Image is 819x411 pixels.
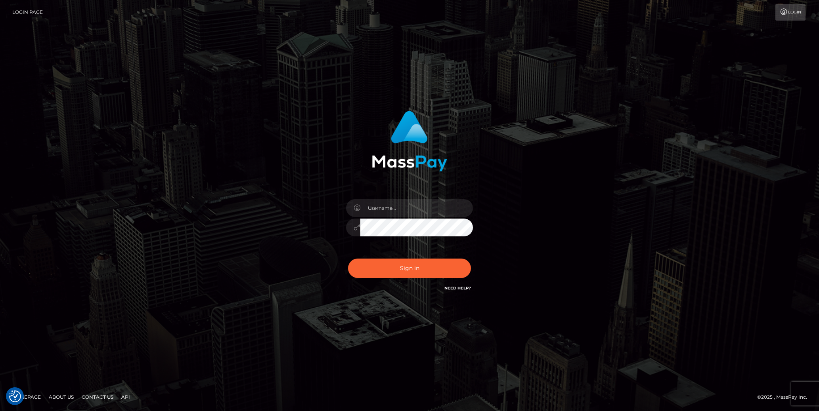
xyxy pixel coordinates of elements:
[46,391,77,403] a: About Us
[9,391,44,403] a: Homepage
[9,390,21,402] img: Revisit consent button
[444,285,471,291] a: Need Help?
[348,259,471,278] button: Sign in
[757,393,813,401] div: © 2025 , MassPay Inc.
[372,111,447,171] img: MassPay Login
[360,199,473,217] input: Username...
[9,390,21,402] button: Consent Preferences
[78,391,117,403] a: Contact Us
[12,4,43,21] a: Login Page
[118,391,133,403] a: API
[775,4,806,21] a: Login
